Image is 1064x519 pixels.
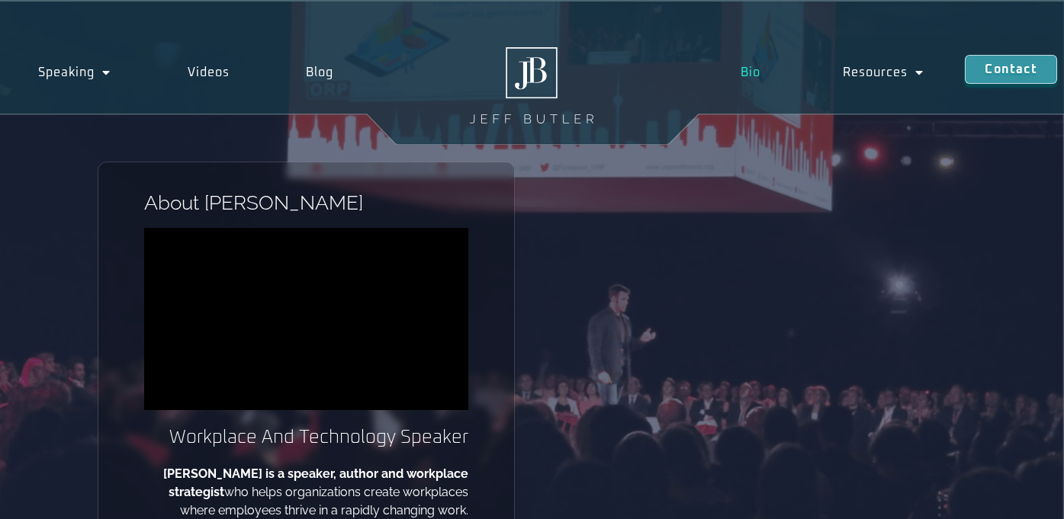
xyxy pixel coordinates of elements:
[965,55,1056,84] a: Contact
[985,63,1037,75] span: Contact
[699,55,966,90] nav: Menu
[149,55,268,90] a: Videos
[144,228,468,410] iframe: vimeo Video Player
[144,425,468,450] h2: Workplace And Technology Speaker
[802,55,965,90] a: Resources
[268,55,372,90] a: Blog
[699,55,802,90] a: Bio
[163,466,468,499] b: [PERSON_NAME] is a speaker, author and workplace strategist
[144,193,468,213] h1: About [PERSON_NAME]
